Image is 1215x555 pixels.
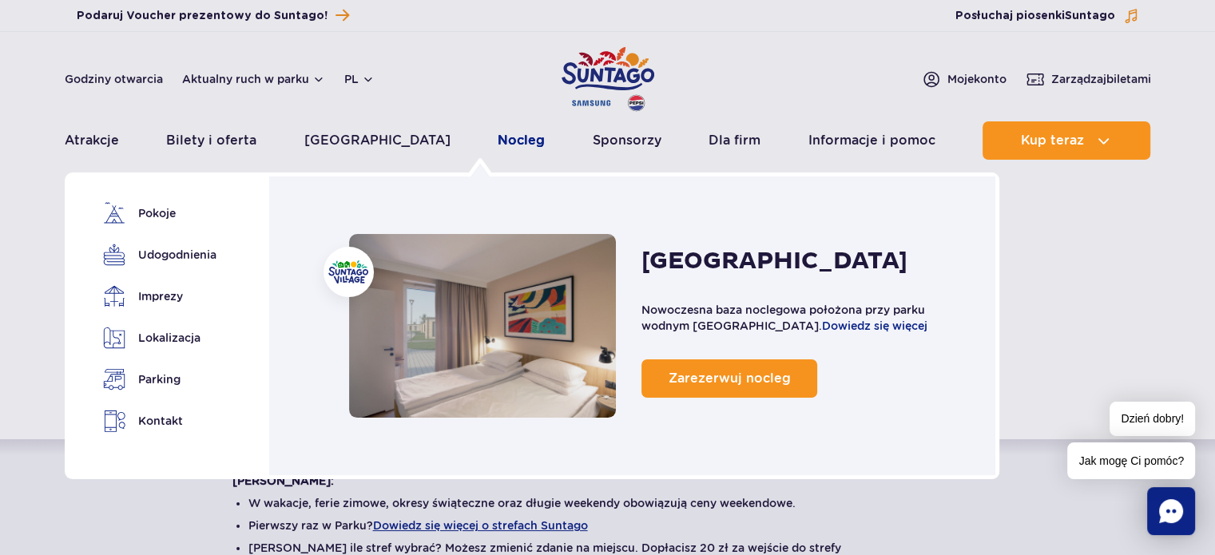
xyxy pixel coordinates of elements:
span: Moje konto [947,71,1007,87]
button: Aktualny ruch w parku [182,73,325,85]
h2: [GEOGRAPHIC_DATA] [641,246,907,276]
a: Kontakt [103,410,211,433]
span: Dzień dobry! [1110,402,1195,436]
a: Pokoje [103,202,211,224]
div: Chat [1147,487,1195,535]
a: Zarządzajbiletami [1026,69,1151,89]
a: [GEOGRAPHIC_DATA] [304,121,451,160]
span: Zarządzaj biletami [1051,71,1151,87]
a: Sponsorzy [593,121,661,160]
button: pl [344,71,375,87]
a: Parking [103,368,211,390]
span: Jak mogę Ci pomóc? [1067,442,1195,479]
span: Zarezerwuj nocleg [669,371,791,386]
a: Dowiedz się więcej [822,319,927,332]
a: Mojekonto [922,69,1007,89]
a: Zarezerwuj nocleg [641,359,817,398]
a: Nocleg [498,121,545,160]
span: Kup teraz [1021,133,1084,148]
a: Nocleg [349,234,617,418]
img: Suntago [328,260,368,283]
a: Imprezy [103,285,211,307]
button: Kup teraz [983,121,1150,160]
a: Atrakcje [65,121,119,160]
p: Nowoczesna baza noclegowa położona przy parku wodnym [GEOGRAPHIC_DATA]. [641,302,963,334]
a: Godziny otwarcia [65,71,163,87]
a: Bilety i oferta [166,121,256,160]
a: Dla firm [709,121,760,160]
a: Informacje i pomoc [808,121,935,160]
a: Udogodnienia [103,244,211,266]
a: Lokalizacja [103,327,211,349]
